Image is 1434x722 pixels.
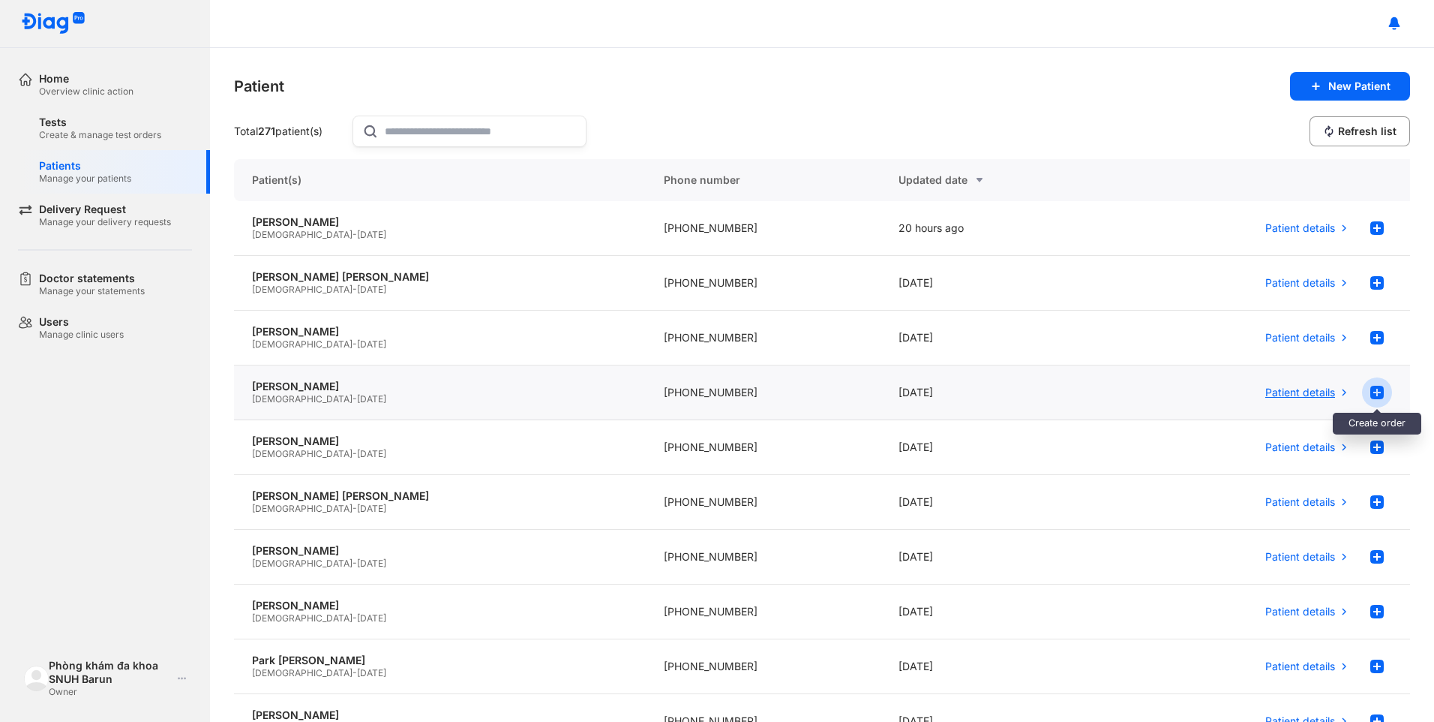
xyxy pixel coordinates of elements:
div: Patient(s) [234,159,646,201]
div: [DATE] [880,311,1116,366]
div: Phone number [646,159,881,201]
span: [DEMOGRAPHIC_DATA] [252,338,352,350]
div: [PERSON_NAME] [252,215,628,229]
span: - [352,448,357,459]
div: [PERSON_NAME] [252,708,628,722]
span: Refresh list [1338,125,1396,138]
div: [PHONE_NUMBER] [646,475,881,530]
span: Patient details [1265,441,1335,454]
span: - [352,503,357,514]
div: Patient [234,76,284,97]
span: Patient details [1265,331,1335,344]
div: Tests [39,116,161,129]
span: [DEMOGRAPHIC_DATA] [252,448,352,459]
span: [DEMOGRAPHIC_DATA] [252,667,352,678]
span: [DATE] [357,503,386,514]
div: Manage clinic users [39,329,124,341]
span: Patient details [1265,660,1335,673]
div: [DATE] [880,585,1116,639]
div: [PERSON_NAME] [PERSON_NAME] [252,489,628,503]
span: [DATE] [357,338,386,350]
div: [PERSON_NAME] [252,599,628,612]
span: [DEMOGRAPHIC_DATA] [252,558,352,569]
span: [DEMOGRAPHIC_DATA] [252,393,352,405]
div: Park [PERSON_NAME] [252,654,628,667]
div: Doctor statements [39,272,145,285]
div: Manage your statements [39,285,145,297]
div: Patients [39,159,131,173]
div: Users [39,315,124,329]
span: [DATE] [357,667,386,678]
span: Patient details [1265,550,1335,564]
span: [DATE] [357,558,386,569]
span: - [352,558,357,569]
span: - [352,338,357,350]
button: Refresh list [1309,116,1410,146]
div: Owner [49,686,171,698]
div: [PHONE_NUMBER] [646,366,881,420]
span: [DATE] [357,448,386,459]
span: [DEMOGRAPHIC_DATA] [252,284,352,295]
span: [DEMOGRAPHIC_DATA] [252,503,352,514]
div: 20 hours ago [880,201,1116,256]
div: Total patient(s) [234,125,346,138]
span: Patient details [1265,386,1335,399]
div: [PHONE_NUMBER] [646,311,881,366]
div: [PERSON_NAME] [252,380,628,393]
div: Create & manage test orders [39,129,161,141]
div: [PERSON_NAME] [252,325,628,338]
span: - [352,667,357,678]
button: New Patient [1290,72,1410,101]
span: [DATE] [357,612,386,624]
div: Home [39,72,133,86]
div: [DATE] [880,639,1116,694]
span: Patient details [1265,495,1335,509]
span: Patient details [1265,221,1335,235]
div: [PHONE_NUMBER] [646,530,881,585]
div: [DATE] [880,420,1116,475]
div: Phòng khám đa khoa SNUH Barun [49,659,171,686]
span: - [352,284,357,295]
img: logo [21,12,85,35]
div: [PERSON_NAME] [252,435,628,448]
span: New Patient [1328,80,1390,93]
span: [DEMOGRAPHIC_DATA] [252,612,352,624]
span: [DEMOGRAPHIC_DATA] [252,229,352,240]
div: Manage your patients [39,173,131,185]
img: logo [24,666,49,690]
span: 271 [258,125,275,137]
div: [DATE] [880,530,1116,585]
div: Updated date [898,171,1098,189]
span: - [352,612,357,624]
div: [PHONE_NUMBER] [646,256,881,311]
div: [PHONE_NUMBER] [646,420,881,475]
span: - [352,393,357,405]
div: Delivery Request [39,203,171,216]
div: Manage your delivery requests [39,216,171,228]
div: [DATE] [880,256,1116,311]
span: Patient details [1265,605,1335,618]
div: [PERSON_NAME] [252,544,628,558]
span: [DATE] [357,229,386,240]
div: [PERSON_NAME] [PERSON_NAME] [252,270,628,284]
span: [DATE] [357,284,386,295]
div: [PHONE_NUMBER] [646,201,881,256]
span: Patient details [1265,276,1335,290]
span: - [352,229,357,240]
div: Overview clinic action [39,86,133,98]
div: [PHONE_NUMBER] [646,585,881,639]
span: [DATE] [357,393,386,405]
div: [DATE] [880,366,1116,420]
div: [DATE] [880,475,1116,530]
div: [PHONE_NUMBER] [646,639,881,694]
